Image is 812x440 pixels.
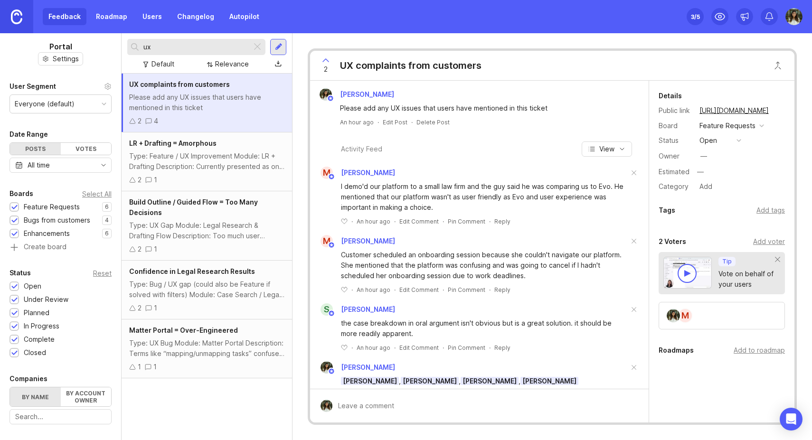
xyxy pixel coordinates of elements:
[448,286,485,294] div: Pin Comment
[24,294,68,305] div: Under Review
[61,387,112,406] label: By account owner
[659,236,686,247] div: 2 Voters
[659,105,692,116] div: Public link
[489,217,491,225] div: ·
[659,205,675,216] div: Tags
[315,235,395,247] a: M[PERSON_NAME]
[321,400,333,412] img: Sarina Zohdi
[24,321,59,331] div: In Progress
[357,344,390,352] span: An hour ago
[105,230,109,237] p: 6
[122,74,292,132] a: UX complaints from customersPlease add any UX issues that users have mentioned in this ticket24
[351,217,353,225] div: ·
[314,88,402,101] a: Sarina Zohdi[PERSON_NAME]
[399,217,439,225] div: Edit Comment
[718,269,775,290] div: Vote on behalf of your users
[24,308,49,318] div: Planned
[341,169,395,177] span: [PERSON_NAME]
[699,121,755,131] div: Feature Requests
[697,104,772,117] a: [URL][DOMAIN_NAME]
[340,59,482,72] div: UX complaints from customers
[143,42,248,52] input: Search...
[137,8,168,25] a: Users
[324,64,328,75] span: 2
[129,139,217,147] span: LR + Drafting = Amorphous
[11,9,22,24] img: Canny Home
[399,344,439,352] div: Edit Comment
[756,205,785,215] div: Add tags
[697,180,715,193] div: Add
[461,377,519,385] span: [PERSON_NAME]
[489,286,491,294] div: ·
[9,373,47,384] div: Companies
[105,203,109,211] p: 6
[520,377,578,385] span: [PERSON_NAME]
[327,95,334,102] img: member badge
[341,363,395,371] span: [PERSON_NAME]
[122,319,292,378] a: Matter Portal = Over-EngineeredType: UX Bug Module: Matter Portal Description: Terms like “mappin...
[129,279,284,300] div: Type: Bug / UX gap (could also be Feature if solved with filters) Module: Case Search / Legal Res...
[24,347,46,358] div: Closed
[49,41,72,52] h1: Portal
[53,54,79,64] span: Settings
[15,412,106,422] input: Search...
[394,286,396,294] div: ·
[411,118,413,126] div: ·
[416,118,450,126] div: Delete Post
[129,92,284,113] div: Please add any UX issues that users have mentioned in this ticket
[9,81,56,92] div: User Segment
[171,8,220,25] a: Changelog
[138,175,142,185] div: 2
[340,118,374,126] a: An hour ago
[315,361,395,374] a: Sarina Zohdi[PERSON_NAME]
[129,338,284,359] div: Type: UX Bug Module: Matter Portal Description: Terms like “mapping/unmapping tasks” confuse lawy...
[215,59,249,69] div: Relevance
[663,257,712,289] img: video-thumbnail-vote-d41b83416815613422e2ca741bf692cc.jpg
[9,188,33,199] div: Boards
[489,344,491,352] div: ·
[129,198,258,216] span: Build Outline / Guided Flow = Too Many Decisions
[401,377,459,385] span: [PERSON_NAME]
[394,217,396,225] div: ·
[341,181,629,213] div: I demo'd our platform to a small law firm and the guy said he was comparing us to Evo. He mention...
[699,135,717,146] div: open
[599,144,614,154] span: View
[659,345,694,356] div: Roadmaps
[328,173,335,180] img: member badge
[129,326,238,334] span: Matter Portal = Over-Engineered
[443,286,444,294] div: ·
[10,143,61,155] div: Posts
[494,217,510,225] div: Reply
[328,242,335,249] img: member badge
[678,308,693,323] div: M
[341,237,395,245] span: [PERSON_NAME]
[328,368,335,375] img: member badge
[28,160,50,170] div: All time
[138,303,142,313] div: 2
[341,144,382,154] div: Activity Feed
[321,235,333,247] div: M
[768,56,787,75] button: Close button
[399,286,439,294] div: Edit Comment
[90,8,133,25] a: Roadmap
[24,281,41,291] div: Open
[138,244,142,254] div: 2
[785,8,803,25] img: Sarina Zohdi
[105,216,109,224] p: 4
[494,344,510,352] div: Reply
[341,376,629,386] div: , , ,
[734,345,785,356] div: Add to roadmap
[351,286,353,294] div: ·
[93,271,112,276] div: Reset
[722,258,732,265] p: Tip
[443,344,444,352] div: ·
[691,10,700,23] div: 3 /5
[659,135,692,146] div: Status
[15,99,75,109] div: Everyone (default)
[154,244,157,254] div: 1
[10,387,61,406] label: By name
[129,267,255,275] span: Confidence in Legal Research Results
[378,118,379,126] div: ·
[357,217,390,225] span: An hour ago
